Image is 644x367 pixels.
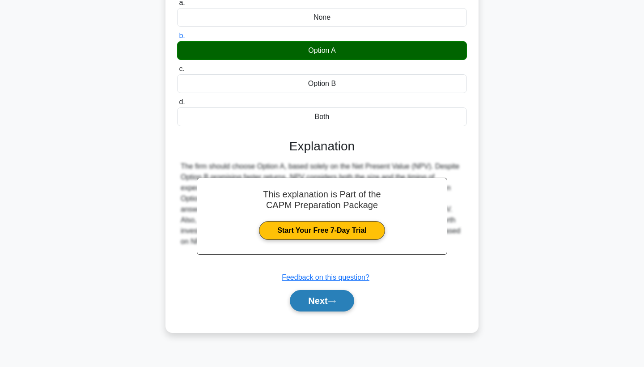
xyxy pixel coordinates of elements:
div: Both [177,107,467,126]
span: c. [179,65,184,73]
div: None [177,8,467,27]
div: Option B [177,74,467,93]
div: The firm should choose Option A, based solely on the Net Present Value (NPV). Despite Option B pr... [181,161,463,247]
span: d. [179,98,185,106]
button: Next [290,290,354,312]
a: Start Your Free 7-Day Trial [259,221,385,240]
h3: Explanation [182,139,462,154]
span: b. [179,32,185,39]
a: Feedback on this question? [282,273,369,281]
div: Option A [177,41,467,60]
